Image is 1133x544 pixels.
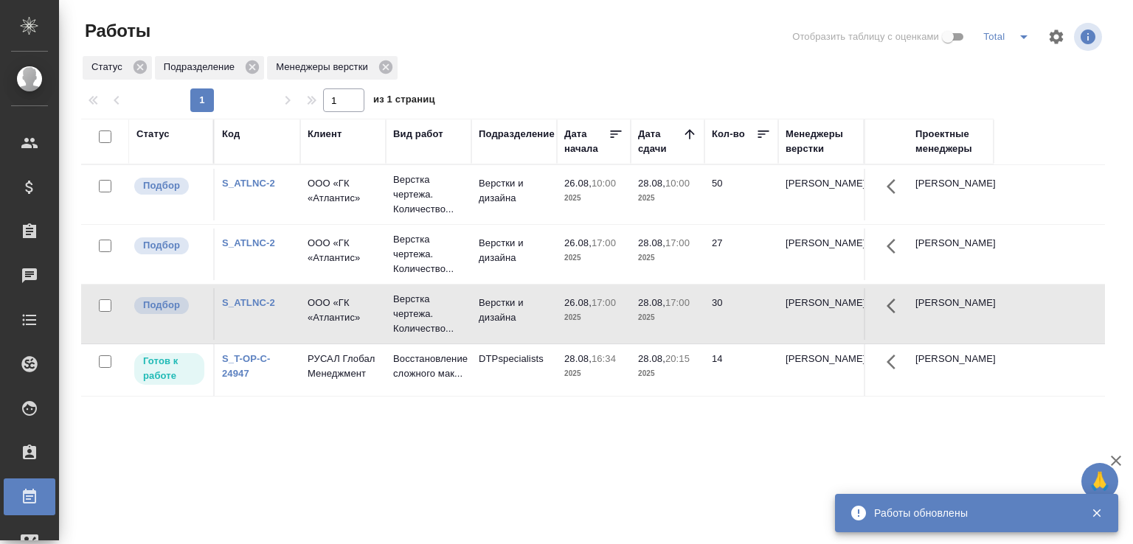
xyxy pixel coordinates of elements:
[308,352,378,381] p: РУСАЛ Глобал Менеджмент
[878,169,913,204] button: Здесь прячутся важные кнопки
[1074,23,1105,51] span: Посмотреть информацию
[393,127,443,142] div: Вид работ
[81,19,150,43] span: Работы
[564,297,592,308] p: 26.08,
[878,288,913,324] button: Здесь прячутся важные кнопки
[471,169,557,220] td: Верстки и дизайна
[164,60,240,74] p: Подразделение
[143,238,180,253] p: Подбор
[1039,19,1074,55] span: Настроить таблицу
[564,310,623,325] p: 2025
[908,344,994,396] td: [PERSON_NAME]
[393,172,464,217] p: Верстка чертежа. Количество...
[143,178,180,193] p: Подбор
[786,176,856,191] p: [PERSON_NAME]
[373,91,435,112] span: из 1 страниц
[908,229,994,280] td: [PERSON_NAME]
[222,237,275,248] a: S_ATLNC-2
[1087,466,1112,497] span: 🙏
[393,352,464,381] p: Восстановление сложного мак...
[792,29,939,44] span: Отобразить таблицу с оценками
[786,352,856,366] p: [PERSON_NAME]
[564,191,623,206] p: 2025
[308,176,378,206] p: ООО «ГК «Атлантис»
[564,251,623,265] p: 2025
[592,353,616,364] p: 16:34
[665,237,690,248] p: 17:00
[638,251,697,265] p: 2025
[665,353,690,364] p: 20:15
[564,366,623,381] p: 2025
[308,296,378,325] p: ООО «ГК «Атлантис»
[704,288,778,340] td: 30
[592,178,616,189] p: 10:00
[222,353,271,379] a: S_T-OP-C-24947
[592,237,616,248] p: 17:00
[638,310,697,325] p: 2025
[91,60,128,74] p: Статус
[665,178,690,189] p: 10:00
[133,236,206,256] div: Можно подбирать исполнителей
[980,25,1039,49] div: split button
[908,169,994,220] td: [PERSON_NAME]
[638,237,665,248] p: 28.08,
[393,292,464,336] p: Верстка чертежа. Количество...
[133,352,206,386] div: Исполнитель может приступить к работе
[638,191,697,206] p: 2025
[471,229,557,280] td: Верстки и дизайна
[1081,463,1118,500] button: 🙏
[638,297,665,308] p: 28.08,
[564,178,592,189] p: 26.08,
[704,344,778,396] td: 14
[638,366,697,381] p: 2025
[665,297,690,308] p: 17:00
[267,56,398,80] div: Менеджеры верстки
[908,288,994,340] td: [PERSON_NAME]
[704,169,778,220] td: 50
[564,353,592,364] p: 28.08,
[712,127,745,142] div: Кол-во
[143,354,195,383] p: Готов к работе
[786,296,856,310] p: [PERSON_NAME]
[479,127,555,142] div: Подразделение
[83,56,152,80] div: Статус
[222,127,240,142] div: Код
[308,236,378,265] p: ООО «ГК «Атлантис»
[471,288,557,340] td: Верстки и дизайна
[638,178,665,189] p: 28.08,
[1081,506,1112,520] button: Закрыть
[308,127,342,142] div: Клиент
[786,127,856,156] div: Менеджеры верстки
[704,229,778,280] td: 27
[276,60,373,74] p: Менеджеры верстки
[592,297,616,308] p: 17:00
[222,297,275,308] a: S_ATLNC-2
[878,229,913,264] button: Здесь прячутся важные кнопки
[155,56,264,80] div: Подразделение
[878,344,913,380] button: Здесь прячутся важные кнопки
[143,298,180,313] p: Подбор
[915,127,986,156] div: Проектные менеджеры
[638,127,682,156] div: Дата сдачи
[136,127,170,142] div: Статус
[786,236,856,251] p: [PERSON_NAME]
[874,506,1069,520] div: Работы обновлены
[393,232,464,276] p: Верстка чертежа. Количество...
[564,127,609,156] div: Дата начала
[638,353,665,364] p: 28.08,
[471,344,557,396] td: DTPspecialists
[222,178,275,189] a: S_ATLNC-2
[564,237,592,248] p: 26.08,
